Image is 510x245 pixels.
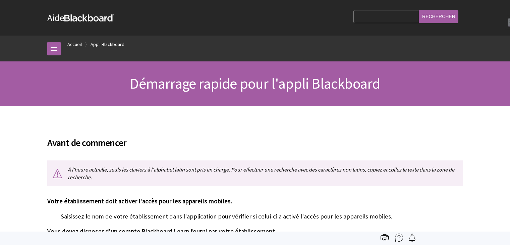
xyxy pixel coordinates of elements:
img: Print [381,234,389,242]
img: Follow this page [408,234,416,242]
p: À l'heure actuelle, seuls les claviers à l'alphabet latin sont pris en charge. Pour effectuer une... [47,160,463,186]
a: AideBlackboard [47,12,114,24]
span: Démarrage rapide pour l'appli Blackboard [130,74,380,93]
a: Appli Blackboard [91,40,124,49]
span: Votre établissement doit activer l'accès pour les appareils mobiles. [47,197,232,205]
input: Rechercher [419,10,458,23]
h2: Avant de commencer [47,128,463,150]
a: Accueil [67,40,82,49]
strong: Blackboard [64,14,114,21]
img: More help [395,234,403,242]
p: Saisissez le nom de votre établissement dans l'application pour vérifier si celui-ci a activé l'a... [47,212,463,221]
span: Vous devez disposer d'un compte Blackboard Learn fourni par votre établissement. [47,228,276,235]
